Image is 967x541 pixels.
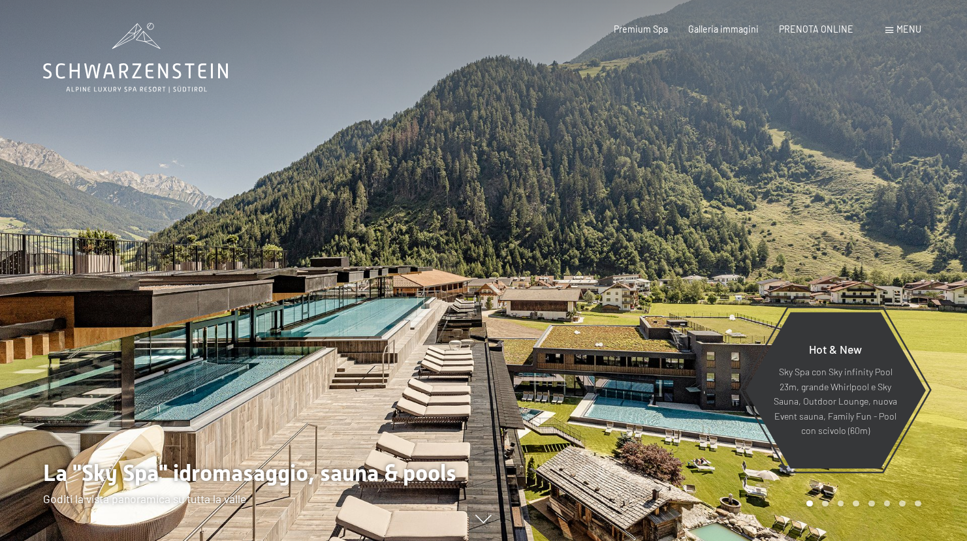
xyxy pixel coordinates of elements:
div: Carousel Pagination [802,501,921,507]
div: Carousel Page 4 [853,501,859,507]
div: Carousel Page 7 [899,501,906,507]
div: Carousel Page 8 [915,501,921,507]
div: Carousel Page 5 [868,501,875,507]
div: Carousel Page 2 [822,501,829,507]
a: PRENOTA ONLINE [779,23,853,35]
p: Sky Spa con Sky infinity Pool 23m, grande Whirlpool e Sky Sauna, Outdoor Lounge, nuova Event saun... [773,365,898,439]
a: Hot & New Sky Spa con Sky infinity Pool 23m, grande Whirlpool e Sky Sauna, Outdoor Lounge, nuova ... [744,311,927,469]
a: Premium Spa [614,23,668,35]
div: Carousel Page 1 (Current Slide) [806,501,813,507]
a: Galleria immagini [688,23,759,35]
div: Carousel Page 6 [884,501,891,507]
div: Carousel Page 3 [838,501,844,507]
span: Menu [896,23,921,35]
span: Hot & New [809,342,862,356]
